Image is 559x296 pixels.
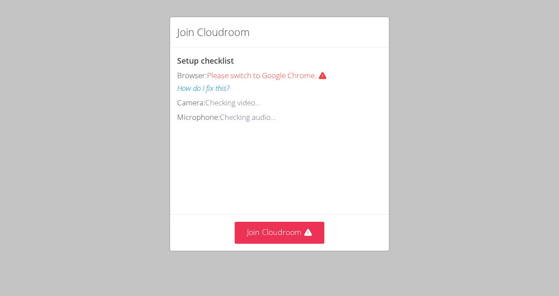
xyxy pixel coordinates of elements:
span: Setup checklist [177,55,234,66]
span: Browser: [177,70,207,80]
button: Join Cloudroom [235,222,325,243]
span: Microphone: [177,112,220,122]
button: How do I fix this? [177,82,229,95]
h2: Join Cloudroom [177,24,250,40]
span: Checking video... [205,97,261,108]
span: Please switch to Google Chrome. [207,70,330,80]
span: Checking audio... [220,112,276,122]
span: Camera: [177,97,205,108]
